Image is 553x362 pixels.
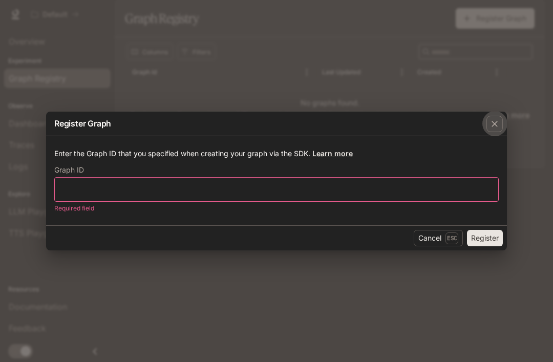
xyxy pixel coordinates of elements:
[54,148,499,159] p: Enter the Graph ID that you specified when creating your graph via the SDK.
[54,203,492,214] p: Required field
[54,166,84,174] p: Graph ID
[312,149,353,158] a: Learn more
[445,232,458,244] p: Esc
[467,230,503,246] button: Register
[414,230,463,246] button: CancelEsc
[54,117,111,130] p: Register Graph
